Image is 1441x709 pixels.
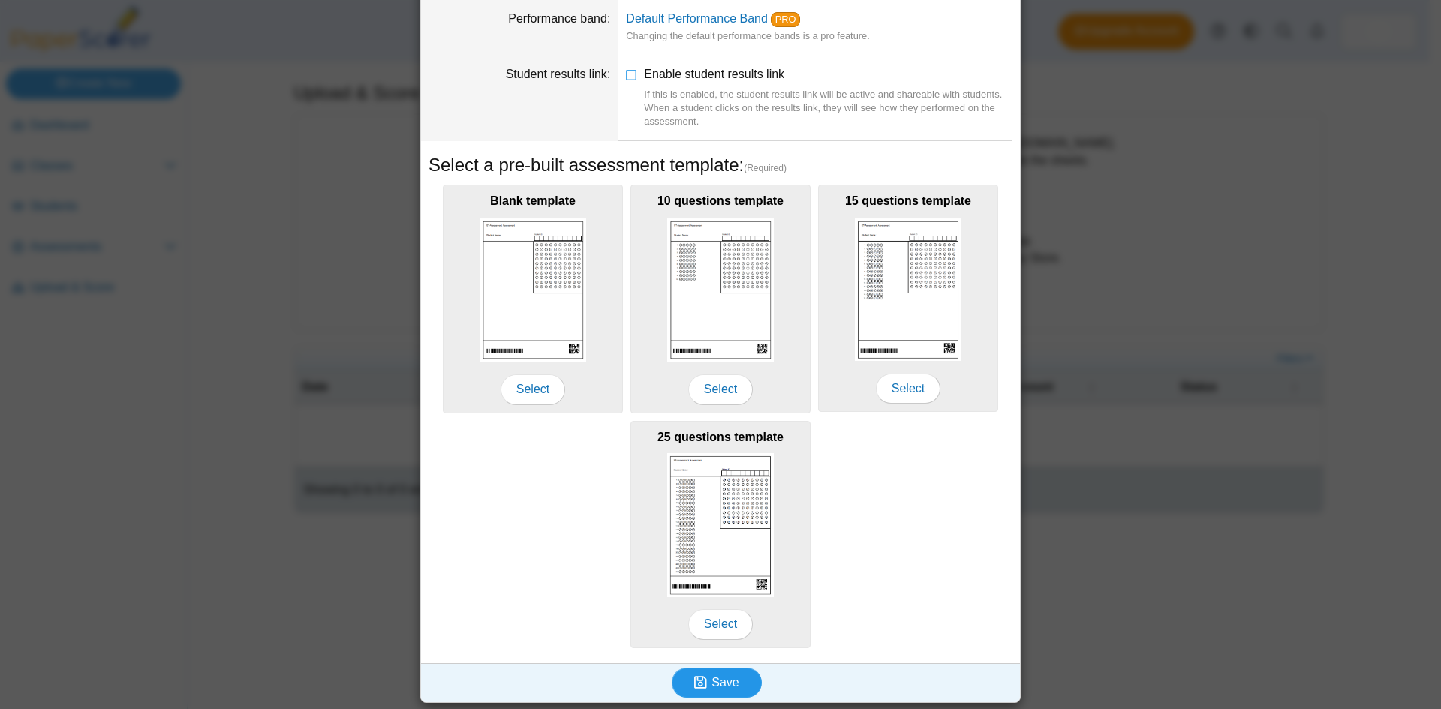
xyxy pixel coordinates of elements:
button: Save [672,668,762,698]
span: Select [501,374,565,404]
b: 15 questions template [845,194,971,207]
span: Select [876,374,940,404]
small: Changing the default performance bands is a pro feature. [626,30,869,41]
b: Blank template [490,194,576,207]
span: Save [711,676,739,689]
h5: Select a pre-built assessment template: [429,152,1012,178]
div: If this is enabled, the student results link will be active and shareable with students. When a s... [644,88,1012,129]
span: (Required) [744,162,787,175]
a: Default Performance Band [626,12,768,25]
span: Enable student results link [644,68,1012,128]
img: scan_sheet_25_questions.png [667,453,774,597]
img: scan_sheet_15_questions.png [855,218,961,362]
a: PRO [771,12,800,27]
span: Select [688,609,753,639]
label: Performance band [508,12,610,25]
label: Student results link [506,68,611,80]
img: scan_sheet_10_questions.png [667,218,774,362]
b: 25 questions template [657,431,784,443]
b: 10 questions template [657,194,784,207]
img: scan_sheet_blank.png [480,218,586,362]
span: Select [688,374,753,404]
